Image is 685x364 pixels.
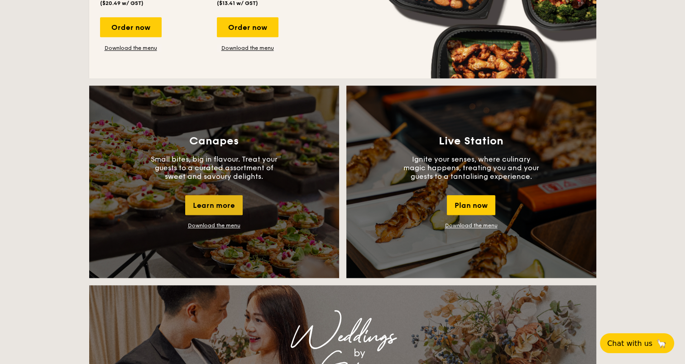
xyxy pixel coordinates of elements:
div: Learn more [185,195,243,215]
h3: Canapes [189,135,239,148]
h3: Live Station [439,135,503,148]
div: Order now [100,17,162,37]
div: Weddings [169,329,517,345]
p: Ignite your senses, where culinary magic happens, treating you and your guests to a tantalising e... [403,155,539,181]
span: 🦙 [656,338,667,349]
div: by [202,345,517,361]
div: Order now [217,17,278,37]
a: Download the menu [188,222,240,229]
div: Plan now [447,195,495,215]
a: Download the menu [445,222,498,229]
a: Download the menu [217,44,278,52]
button: Chat with us🦙 [600,333,674,353]
a: Download the menu [100,44,162,52]
p: Small bites, big in flavour. Treat your guests to a curated assortment of sweet and savoury delig... [146,155,282,181]
span: Chat with us [607,339,652,348]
